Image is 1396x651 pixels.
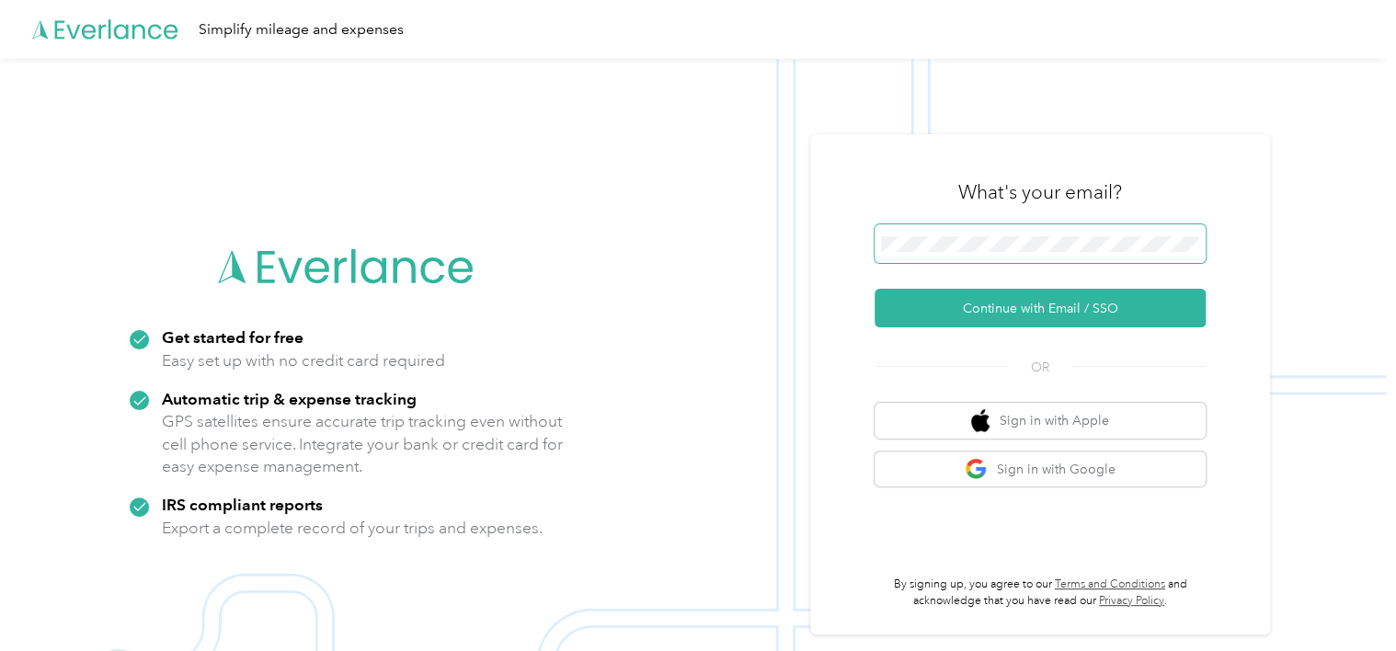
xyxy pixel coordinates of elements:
[971,409,990,432] img: apple logo
[162,410,564,478] p: GPS satellites ensure accurate trip tracking even without cell phone service. Integrate your bank...
[162,495,323,514] strong: IRS compliant reports
[162,517,543,540] p: Export a complete record of your trips and expenses.
[875,289,1206,327] button: Continue with Email / SSO
[875,451,1206,487] button: google logoSign in with Google
[958,179,1122,205] h3: What's your email?
[875,577,1206,609] p: By signing up, you agree to our and acknowledge that you have read our .
[162,389,417,408] strong: Automatic trip & expense tracking
[162,327,303,347] strong: Get started for free
[1055,577,1165,591] a: Terms and Conditions
[1099,594,1164,608] a: Privacy Policy
[162,349,445,372] p: Easy set up with no credit card required
[965,458,988,481] img: google logo
[1008,358,1072,377] span: OR
[199,18,404,41] div: Simplify mileage and expenses
[875,403,1206,439] button: apple logoSign in with Apple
